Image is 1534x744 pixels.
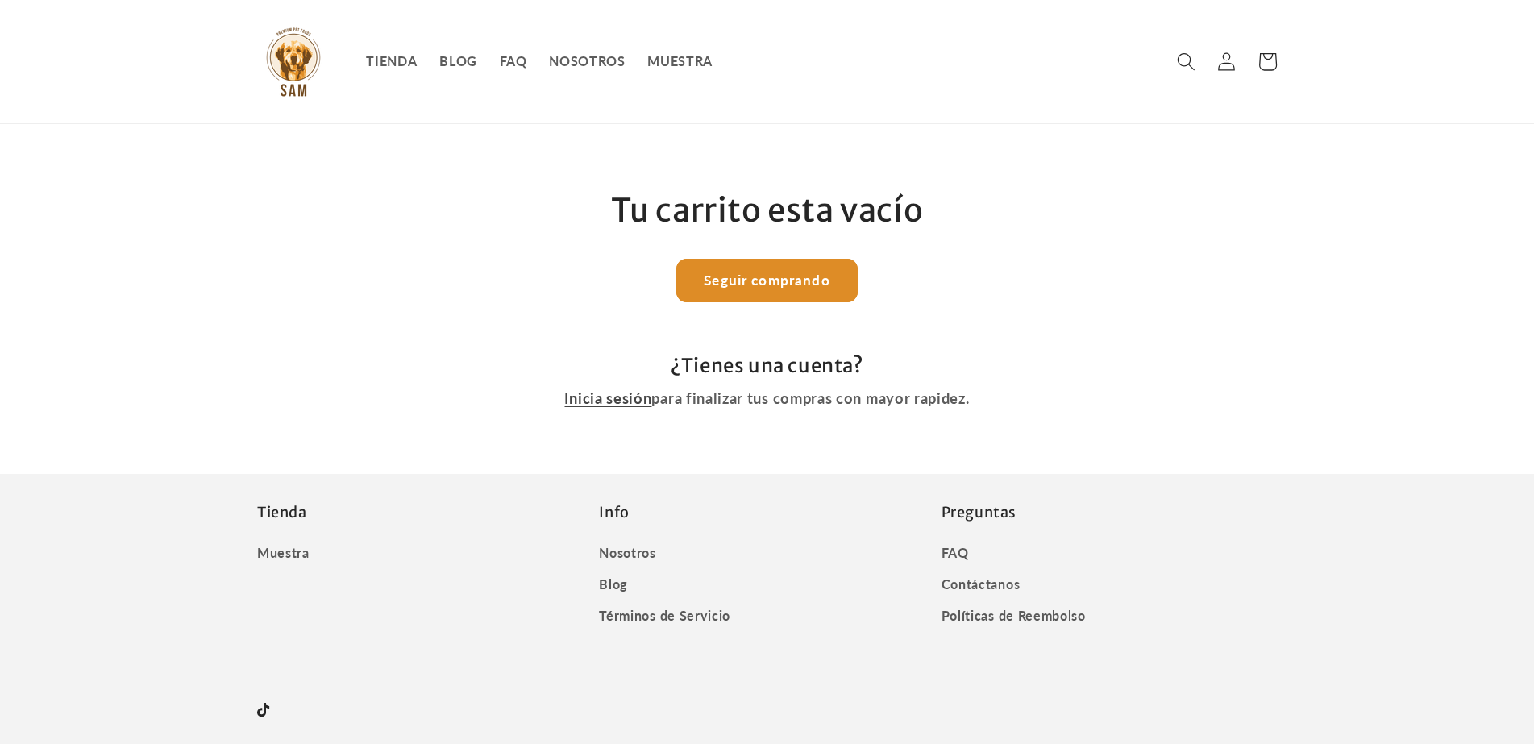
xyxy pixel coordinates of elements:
[500,53,527,69] span: FAQ
[599,600,730,631] a: Términos de Servicio
[942,568,1021,600] a: Contáctanos
[637,43,724,81] a: MUESTRA
[538,43,636,81] a: NOSOTROS
[257,542,310,568] a: Muestra
[564,386,651,411] a: Inicia sesión
[366,53,417,69] span: TIENDA
[942,600,1086,631] a: Políticas de Reembolso
[355,43,429,81] a: TIENDA
[257,386,1277,411] p: para finalizar tus compras con mayor rapidez.
[1166,41,1207,82] summary: Búsqueda
[676,259,858,302] a: Seguir comprando
[257,189,1277,231] h1: Tu carrito esta vacío
[647,53,713,69] span: MUESTRA
[257,353,1277,378] h2: ¿Tienes una cuenta?
[599,542,656,568] a: Nosotros
[439,53,477,69] span: BLOG
[942,503,1277,522] h2: Preguntas
[488,43,538,81] a: FAQ
[257,503,592,522] h2: Tienda
[549,53,626,69] span: NOSOTROS
[599,503,934,522] h2: Info
[599,568,628,600] a: Blog
[942,542,969,568] a: FAQ
[257,26,330,98] img: Sam Pet Foods
[428,43,488,81] a: BLOG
